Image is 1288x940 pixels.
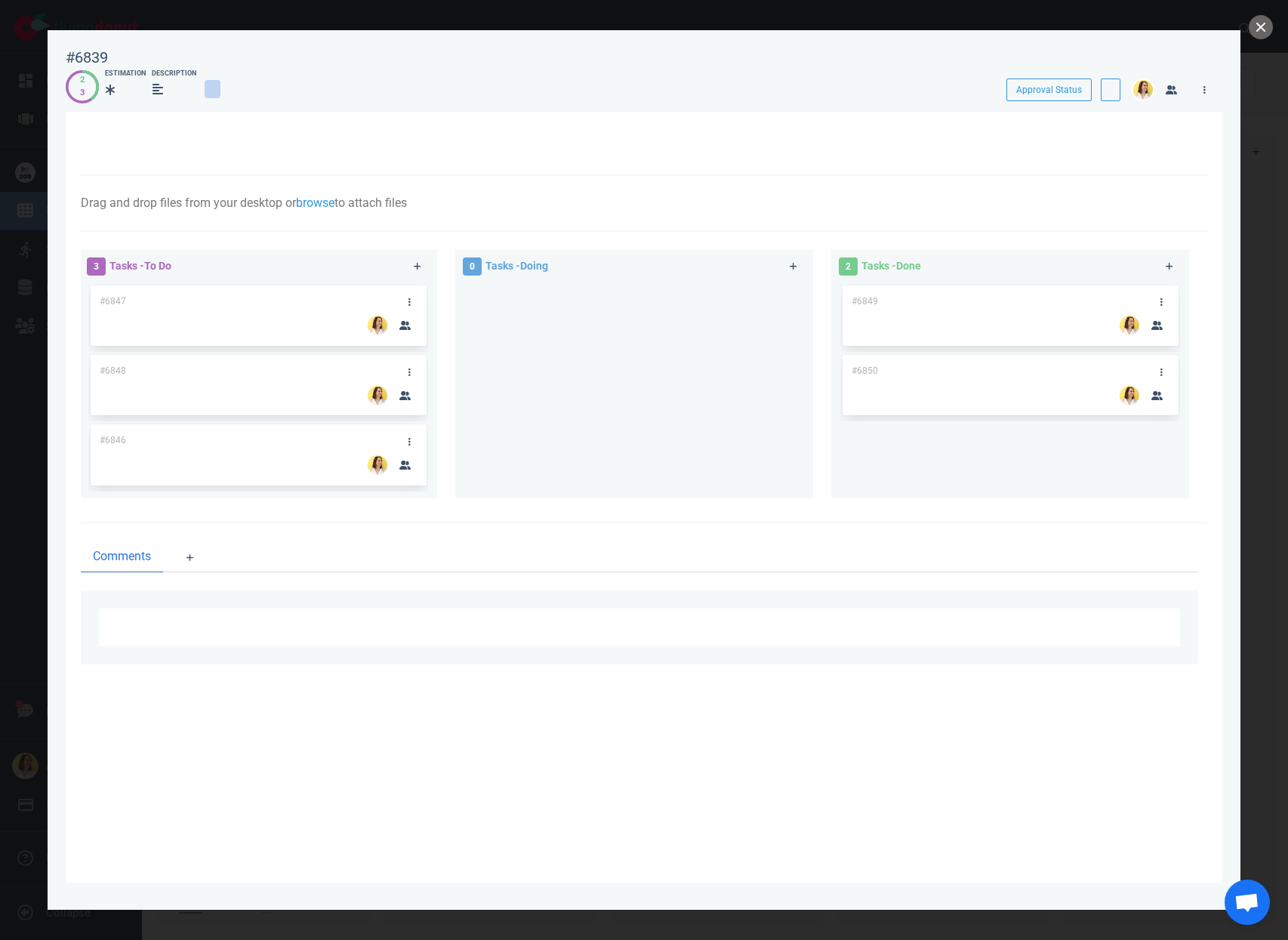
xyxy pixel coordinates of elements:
span: #6848 [100,365,126,376]
span: Tasks - Doing [485,260,548,272]
img: 26 [1120,386,1139,405]
div: Estimation [105,69,146,79]
span: Tasks - To Do [109,260,171,272]
span: Comments [93,547,151,566]
div: 3 [80,87,85,100]
img: 26 [1133,80,1153,100]
span: Drag and drop files from your desktop or [81,196,296,210]
span: Tasks - Done [861,260,921,272]
div: #6839 [66,48,108,67]
img: 26 [1120,316,1139,335]
span: 3 [87,257,106,276]
button: close [1249,15,1273,39]
span: #6847 [100,296,126,307]
div: 2 [80,74,85,87]
div: Description [152,69,196,79]
img: 26 [368,316,387,335]
div: Ouvrir le chat [1225,880,1270,925]
img: 26 [368,386,387,405]
a: browse [296,196,334,210]
span: #6850 [852,365,878,376]
img: 26 [368,455,387,475]
span: #6846 [100,435,126,445]
span: to attach files [334,196,407,210]
span: 2 [839,257,858,276]
span: #6849 [852,296,878,307]
span: 0 [463,257,482,276]
button: Approval Status [1006,79,1092,101]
